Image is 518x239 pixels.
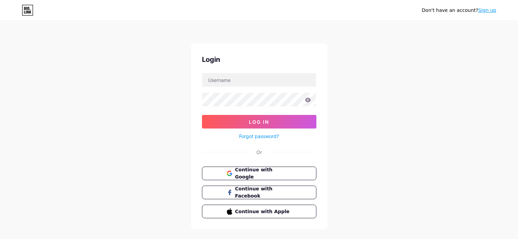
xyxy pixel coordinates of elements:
[239,133,279,140] a: Forgot password?
[235,166,291,181] span: Continue with Google
[478,7,496,13] a: Sign up
[202,73,316,87] input: Username
[202,167,316,180] button: Continue with Google
[202,115,316,129] button: Log In
[256,149,262,156] div: Or
[249,119,269,125] span: Log In
[202,205,316,218] button: Continue with Apple
[235,208,291,215] span: Continue with Apple
[202,54,316,65] div: Login
[422,7,496,14] div: Don't have an account?
[235,185,291,200] span: Continue with Facebook
[202,186,316,199] button: Continue with Facebook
